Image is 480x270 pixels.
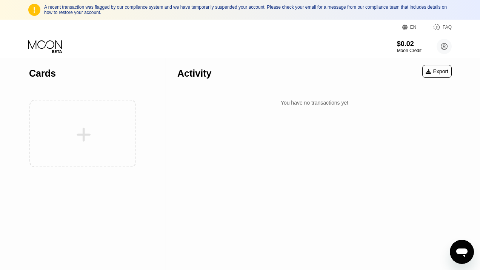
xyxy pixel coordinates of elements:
[443,25,452,30] div: FAQ
[44,5,452,15] div: A recent transaction was flagged by our compliance system and we have temporarily suspended your ...
[397,40,422,53] div: $0.02Moon Credit
[410,25,417,30] div: EN
[29,68,56,79] div: Cards
[425,23,452,31] div: FAQ
[177,68,211,79] div: Activity
[422,65,452,78] div: Export
[426,68,448,74] div: Export
[397,40,422,48] div: $0.02
[177,96,452,110] div: You have no transactions yet
[450,240,474,264] iframe: Button to launch messaging window
[402,23,425,31] div: EN
[397,48,422,53] div: Moon Credit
